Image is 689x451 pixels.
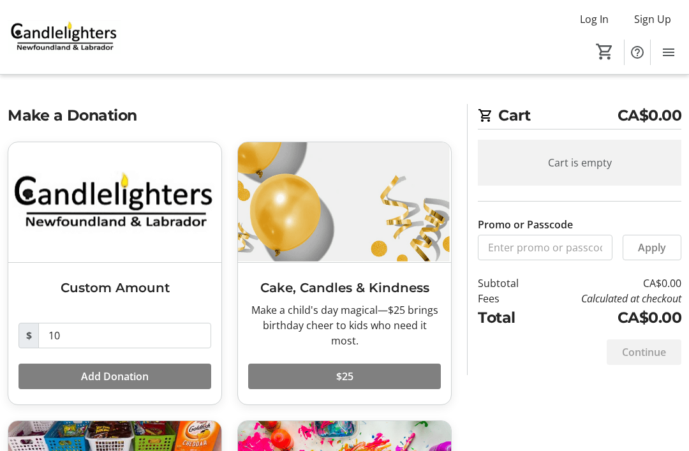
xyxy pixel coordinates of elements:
[618,104,682,126] span: CA$0.00
[19,323,39,348] span: $
[478,217,573,232] label: Promo or Passcode
[8,142,221,262] img: Custom Amount
[478,104,681,129] h2: Cart
[248,364,441,389] button: $25
[638,240,666,255] span: Apply
[478,306,537,329] td: Total
[238,142,451,262] img: Cake, Candles & Kindness
[248,278,441,297] h3: Cake, Candles & Kindness
[580,11,609,27] span: Log In
[537,276,681,291] td: CA$0.00
[8,104,452,126] h2: Make a Donation
[634,11,671,27] span: Sign Up
[593,40,616,63] button: Cart
[624,9,681,29] button: Sign Up
[623,235,681,260] button: Apply
[570,9,619,29] button: Log In
[625,40,650,65] button: Help
[478,235,612,260] input: Enter promo or passcode
[537,306,681,329] td: CA$0.00
[478,140,681,186] div: Cart is empty
[478,291,537,306] td: Fees
[19,278,211,297] h3: Custom Amount
[336,369,353,384] span: $25
[478,276,537,291] td: Subtotal
[38,323,211,348] input: Donation Amount
[656,40,681,65] button: Menu
[8,5,121,69] img: Candlelighters Newfoundland and Labrador's Logo
[537,291,681,306] td: Calculated at checkout
[19,364,211,389] button: Add Donation
[81,369,149,384] span: Add Donation
[248,302,441,348] div: Make a child's day magical—$25 brings birthday cheer to kids who need it most.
